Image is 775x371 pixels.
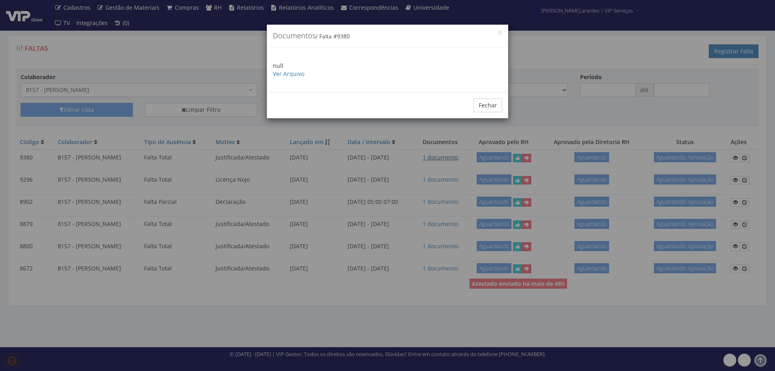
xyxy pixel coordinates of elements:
h4: Documentos [273,31,502,41]
button: Fechar [473,99,502,112]
a: Ver Arquivo [273,70,304,78]
button: Close [499,31,502,34]
span: 9380 [337,33,350,40]
small: / Falta # [316,33,350,40]
p: null [273,62,502,78]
